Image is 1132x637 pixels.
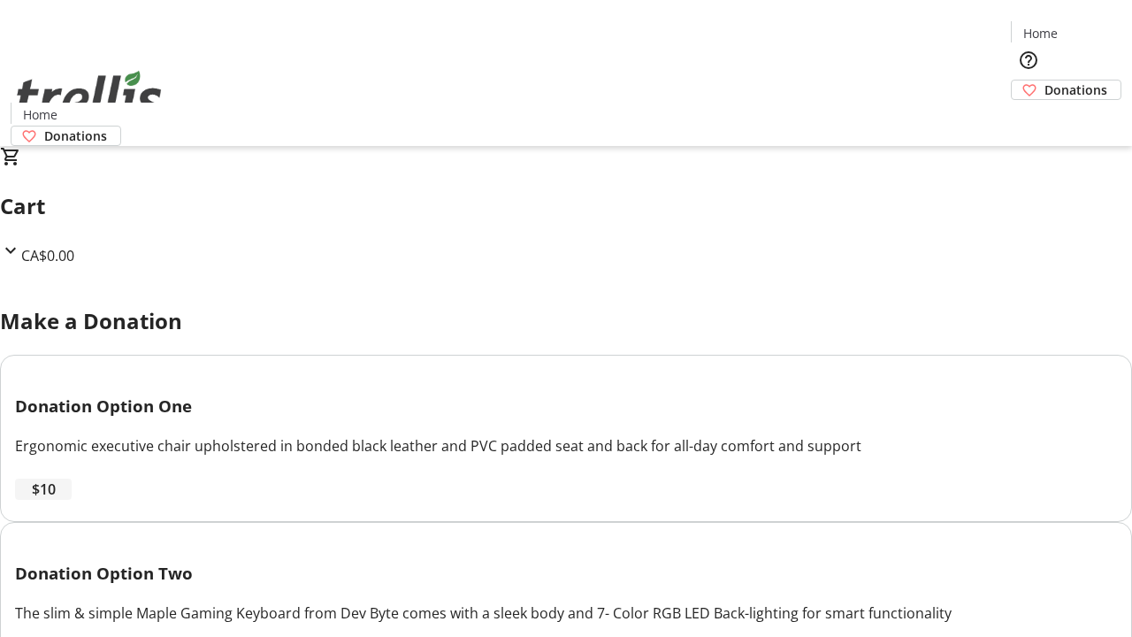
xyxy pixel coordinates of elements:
[1044,81,1107,99] span: Donations
[21,246,74,265] span: CA$0.00
[11,51,168,140] img: Orient E2E Organization J26inPw3DN's Logo
[11,105,68,124] a: Home
[1011,80,1121,100] a: Donations
[1012,24,1068,42] a: Home
[1011,42,1046,78] button: Help
[23,105,57,124] span: Home
[15,602,1117,624] div: The slim & simple Maple Gaming Keyboard from Dev Byte comes with a sleek body and 7- Color RGB LE...
[1023,24,1058,42] span: Home
[15,394,1117,418] h3: Donation Option One
[15,479,72,500] button: $10
[15,561,1117,586] h3: Donation Option Two
[1011,100,1046,135] button: Cart
[11,126,121,146] a: Donations
[32,479,56,500] span: $10
[15,435,1117,457] div: Ergonomic executive chair upholstered in bonded black leather and PVC padded seat and back for al...
[44,127,107,145] span: Donations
